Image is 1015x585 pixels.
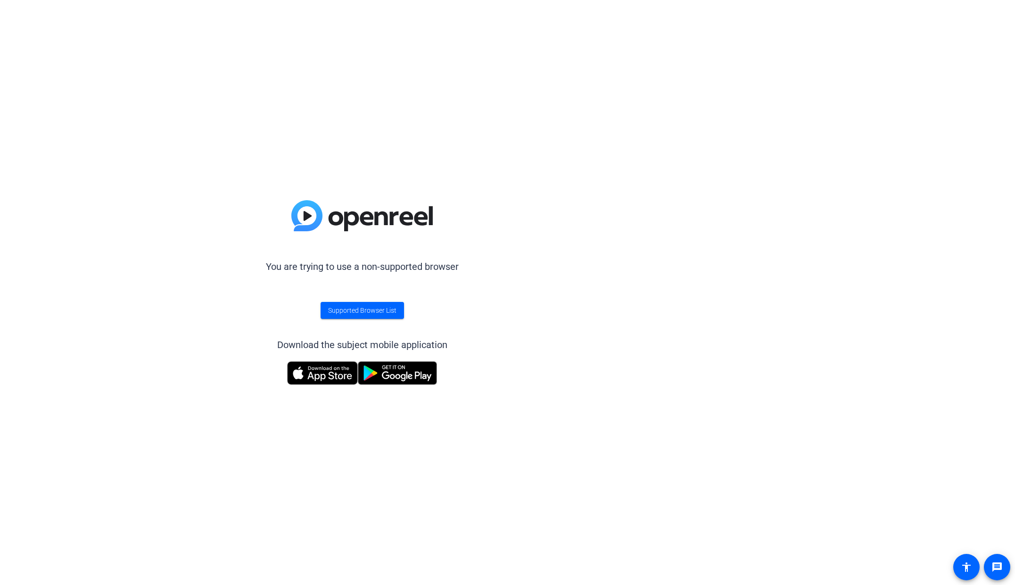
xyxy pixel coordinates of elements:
a: Supported Browser List [321,302,404,319]
img: blue-gradient.svg [291,200,433,231]
img: Get it on Google Play [358,361,437,385]
mat-icon: message [991,561,1003,573]
p: You are trying to use a non-supported browser [266,260,459,274]
mat-icon: accessibility [961,561,972,573]
div: Download the subject mobile application [277,338,447,352]
span: Supported Browser List [328,306,396,316]
img: Download on the App Store [287,361,358,385]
